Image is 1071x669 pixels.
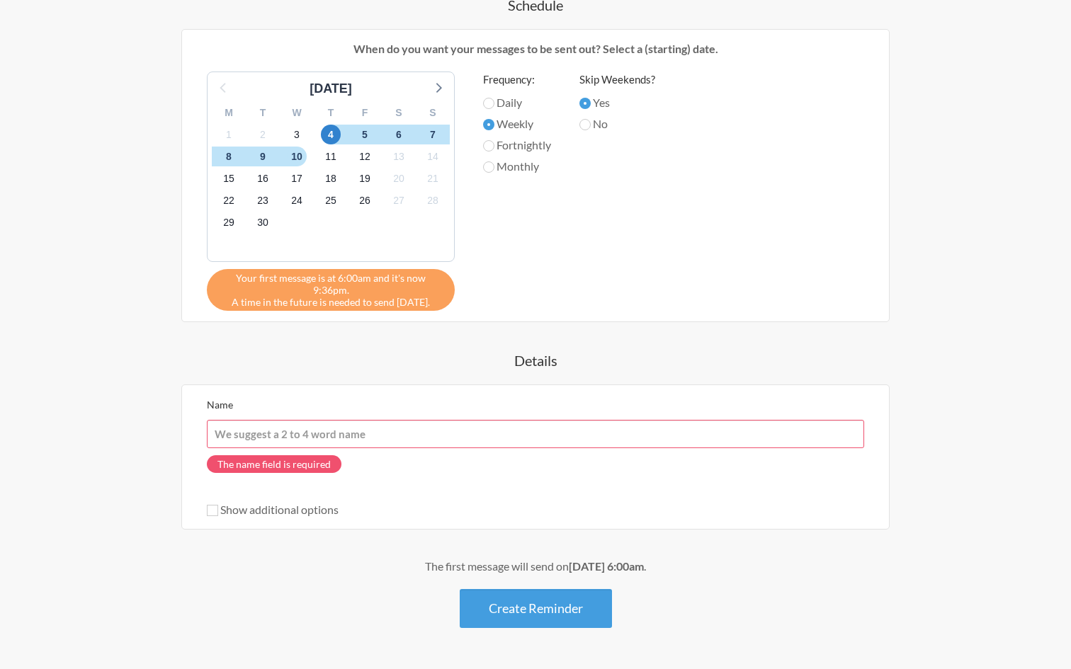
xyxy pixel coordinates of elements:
[416,102,450,124] div: S
[460,589,612,628] button: Create Reminder
[219,125,239,144] span: Wednesday 1 October 2025
[219,213,239,233] span: Wednesday 29 October 2025
[219,147,239,166] span: Wednesday 8 October 2025
[314,102,348,124] div: T
[287,169,307,189] span: Friday 17 October 2025
[389,169,409,189] span: Monday 20 October 2025
[569,559,644,573] strong: [DATE] 6:00am
[389,147,409,166] span: Monday 13 October 2025
[355,191,375,211] span: Sunday 26 October 2025
[219,191,239,211] span: Wednesday 22 October 2025
[246,102,280,124] div: T
[321,125,341,144] span: Saturday 4 October 2025
[207,399,233,411] label: Name
[483,161,494,173] input: Monthly
[579,94,655,111] label: Yes
[348,102,382,124] div: F
[253,169,273,189] span: Thursday 16 October 2025
[125,558,946,575] div: The first message will send on .
[483,94,551,111] label: Daily
[389,125,409,144] span: Monday 6 October 2025
[217,272,444,296] span: Your first message is at 6:00am and it's now 9:36pm.
[389,191,409,211] span: Monday 27 October 2025
[483,98,494,109] input: Daily
[207,455,341,473] span: The name field is required
[287,191,307,211] span: Friday 24 October 2025
[423,147,443,166] span: Tuesday 14 October 2025
[382,102,416,124] div: S
[483,137,551,154] label: Fortnightly
[207,269,455,311] div: A time in the future is needed to send [DATE].
[207,505,218,516] input: Show additional options
[423,191,443,211] span: Tuesday 28 October 2025
[321,191,341,211] span: Saturday 25 October 2025
[125,350,946,370] h4: Details
[207,420,864,448] input: We suggest a 2 to 4 word name
[483,72,551,88] label: Frequency:
[579,119,591,130] input: No
[579,98,591,109] input: Yes
[287,147,307,166] span: Friday 10 October 2025
[355,147,375,166] span: Sunday 12 October 2025
[321,147,341,166] span: Saturday 11 October 2025
[212,102,246,124] div: M
[423,125,443,144] span: Tuesday 7 October 2025
[483,158,551,175] label: Monthly
[355,125,375,144] span: Sunday 5 October 2025
[423,169,443,189] span: Tuesday 21 October 2025
[253,147,273,166] span: Thursday 9 October 2025
[253,213,273,233] span: Thursday 30 October 2025
[304,79,358,98] div: [DATE]
[253,191,273,211] span: Thursday 23 October 2025
[483,119,494,130] input: Weekly
[483,140,494,151] input: Fortnightly
[253,125,273,144] span: Thursday 2 October 2025
[355,169,375,189] span: Sunday 19 October 2025
[287,125,307,144] span: Friday 3 October 2025
[579,72,655,88] label: Skip Weekends?
[483,115,551,132] label: Weekly
[280,102,314,124] div: W
[193,40,878,57] p: When do you want your messages to be sent out? Select a (starting) date.
[207,503,339,516] label: Show additional options
[219,169,239,189] span: Wednesday 15 October 2025
[579,115,655,132] label: No
[321,169,341,189] span: Saturday 18 October 2025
